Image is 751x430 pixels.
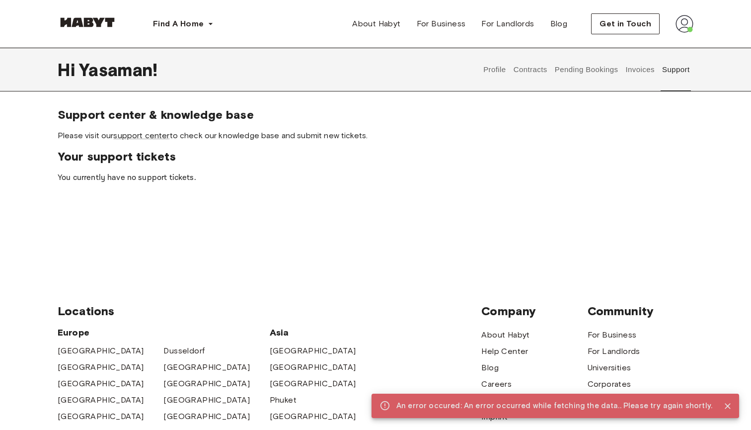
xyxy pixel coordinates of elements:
[58,327,270,339] span: Europe
[270,361,356,373] a: [GEOGRAPHIC_DATA]
[661,48,691,91] button: Support
[473,14,542,34] a: For Landlords
[58,107,693,122] span: Support center & knowledge base
[588,345,640,357] a: For Landlords
[270,345,356,357] a: [GEOGRAPHIC_DATA]
[58,411,144,423] a: [GEOGRAPHIC_DATA]
[624,48,656,91] button: Invoices
[163,394,250,406] a: [GEOGRAPHIC_DATA]
[588,378,631,390] a: Corporates
[481,362,499,374] a: Blog
[58,304,481,319] span: Locations
[163,378,250,390] a: [GEOGRAPHIC_DATA]
[588,304,693,319] span: Community
[481,378,512,390] a: Careers
[409,14,474,34] a: For Business
[58,17,117,27] img: Habyt
[270,411,356,423] a: [GEOGRAPHIC_DATA]
[163,361,250,373] a: [GEOGRAPHIC_DATA]
[720,399,735,414] button: Close
[481,18,534,30] span: For Landlords
[352,18,400,30] span: About Habyt
[58,361,144,373] a: [GEOGRAPHIC_DATA]
[481,304,587,319] span: Company
[676,15,693,33] img: avatar
[153,18,204,30] span: Find A Home
[113,131,169,140] a: support center
[481,329,529,341] a: About Habyt
[270,378,356,390] a: [GEOGRAPHIC_DATA]
[588,362,631,374] a: Universities
[344,14,408,34] a: About Habyt
[396,397,712,415] div: An error occured: An error occurred while fetching the data.. Please try again shortly.
[58,378,144,390] a: [GEOGRAPHIC_DATA]
[481,345,528,357] a: Help Center
[417,18,466,30] span: For Business
[163,411,250,423] a: [GEOGRAPHIC_DATA]
[163,345,205,357] a: Dusseldorf
[591,13,660,34] button: Get in Touch
[270,394,297,406] a: Phuket
[58,345,144,357] a: [GEOGRAPHIC_DATA]
[553,48,619,91] button: Pending Bookings
[270,327,375,339] span: Asia
[145,14,222,34] button: Find A Home
[58,394,144,406] a: [GEOGRAPHIC_DATA]
[58,130,693,141] span: Please visit our to check our knowledge base and submit new tickets.
[480,48,693,91] div: user profile tabs
[542,14,576,34] a: Blog
[550,18,568,30] span: Blog
[512,48,548,91] button: Contracts
[58,149,693,164] span: Your support tickets
[79,59,157,80] span: Yasaman !
[588,329,637,341] a: For Business
[58,172,693,184] p: You currently have no support tickets.
[482,48,508,91] button: Profile
[58,59,79,80] span: Hi
[600,18,651,30] span: Get in Touch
